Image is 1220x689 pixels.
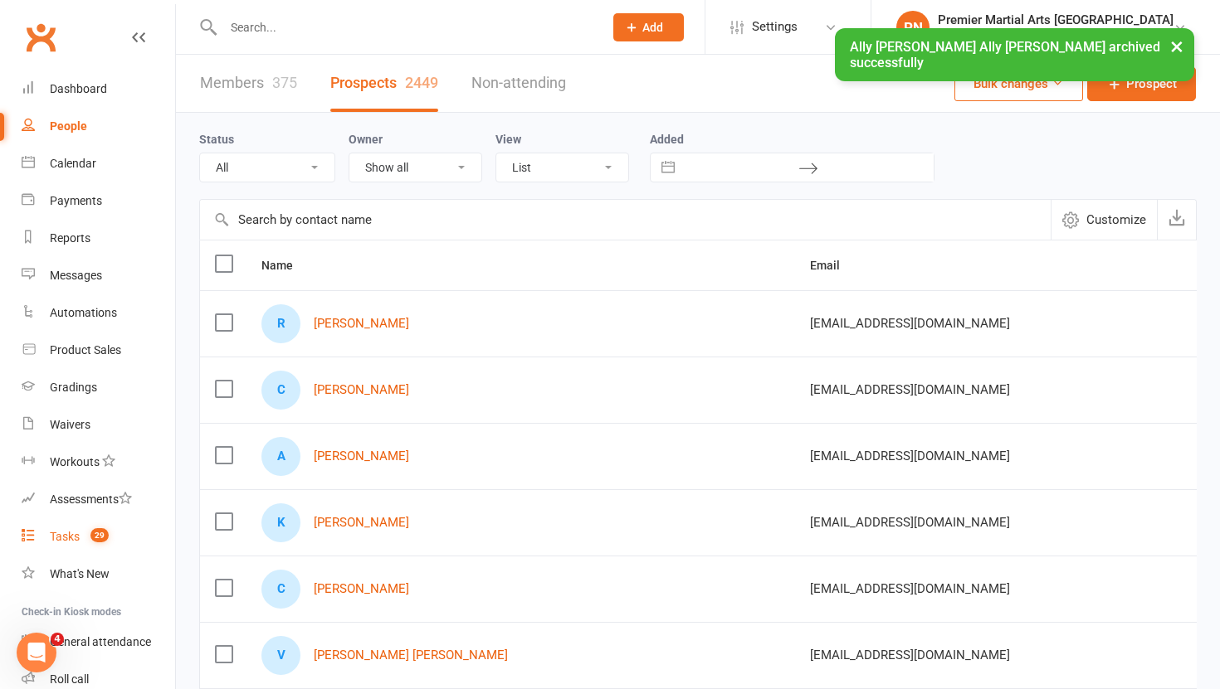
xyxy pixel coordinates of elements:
span: Add [642,21,663,34]
a: [PERSON_NAME] [314,383,409,397]
div: Payments [50,194,102,207]
a: Reports [22,220,175,257]
span: Settings [752,8,798,46]
span: 29 [90,528,109,542]
label: Added [650,133,935,146]
button: Add [613,13,684,41]
div: Premier Martial Arts [GEOGRAPHIC_DATA] [938,12,1174,27]
input: Search... [218,16,592,39]
a: Automations [22,294,175,332]
a: People [22,108,175,145]
div: Roll call [50,672,89,686]
button: Name [261,255,311,275]
span: [EMAIL_ADDRESS][DOMAIN_NAME] [810,374,1010,405]
a: Messages [22,257,175,294]
label: Status [199,133,234,146]
span: [EMAIL_ADDRESS][DOMAIN_NAME] [810,573,1010,604]
div: K [261,503,300,542]
div: C [261,371,300,410]
div: PN [896,11,930,44]
a: [PERSON_NAME] [314,516,409,530]
div: Assessments [50,492,132,506]
div: Gradings [50,381,97,394]
a: Dashboard [22,70,175,108]
span: Name [261,259,311,272]
a: Gradings [22,369,175,406]
span: Email [810,259,858,272]
div: Ally [PERSON_NAME] Ally [PERSON_NAME] archived successfully [835,28,1194,81]
span: [EMAIL_ADDRESS][DOMAIN_NAME] [810,639,1010,671]
a: Calendar [22,145,175,182]
span: [EMAIL_ADDRESS][DOMAIN_NAME] [810,440,1010,472]
div: C [261,570,300,609]
div: Automations [50,306,117,319]
div: Reports [50,231,90,245]
div: Waivers [50,418,90,431]
a: Workouts [22,444,175,481]
label: Owner [349,133,383,146]
iframe: Intercom live chat [17,633,56,672]
a: What's New [22,556,175,593]
div: V [261,636,300,675]
span: Customize [1086,210,1146,230]
span: 4 [51,633,64,646]
div: What's New [50,567,110,580]
a: Waivers [22,406,175,444]
a: Product Sales [22,332,175,369]
div: Product Sales [50,343,121,357]
a: [PERSON_NAME] [314,582,409,596]
div: General attendance [50,635,151,648]
a: Clubworx [20,17,61,58]
div: Calendar [50,157,96,170]
a: [PERSON_NAME] [314,317,409,331]
span: [EMAIL_ADDRESS][DOMAIN_NAME] [810,308,1010,339]
div: R [261,304,300,343]
button: × [1162,28,1192,64]
span: [EMAIL_ADDRESS][DOMAIN_NAME] [810,507,1010,538]
a: Assessments [22,481,175,518]
div: Workouts [50,455,100,468]
input: Search by contact name [200,200,1051,240]
label: View [495,133,521,146]
a: [PERSON_NAME] [314,449,409,463]
button: Email [810,255,858,275]
button: Customize [1051,200,1157,240]
div: Messages [50,269,102,282]
button: Interact with the calendar and add the check-in date for your trip. [653,153,683,182]
a: [PERSON_NAME] [PERSON_NAME] [314,648,508,662]
a: Tasks 29 [22,518,175,556]
div: Dashboard [50,82,107,95]
div: Tasks [50,530,80,543]
div: A [261,437,300,476]
a: Payments [22,182,175,220]
div: People [50,119,87,133]
a: General attendance kiosk mode [22,623,175,661]
div: Premier Martial Arts [GEOGRAPHIC_DATA] [938,27,1174,42]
